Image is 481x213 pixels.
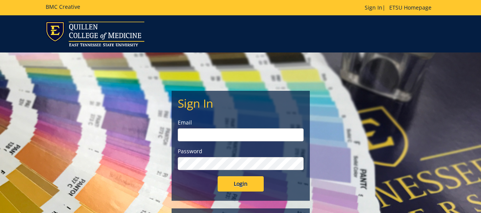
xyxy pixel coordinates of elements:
[178,97,304,110] h2: Sign In
[46,4,80,10] h5: BMC Creative
[365,4,435,11] p: |
[218,176,264,192] input: Login
[178,119,304,126] label: Email
[178,147,304,155] label: Password
[385,4,435,11] a: ETSU Homepage
[46,21,144,46] img: ETSU logo
[365,4,382,11] a: Sign In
